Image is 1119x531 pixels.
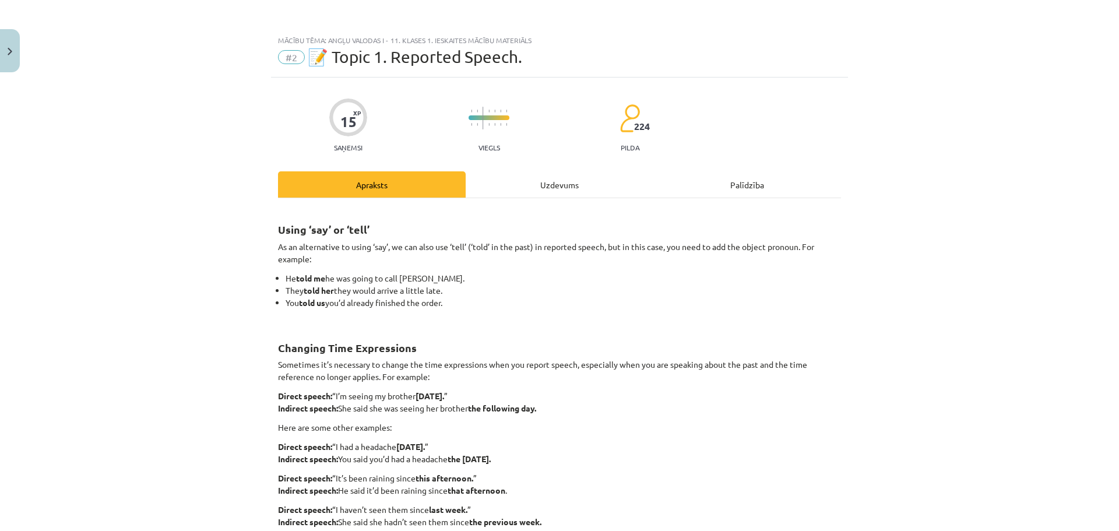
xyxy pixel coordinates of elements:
img: icon-short-line-57e1e144782c952c97e751825c79c345078a6d821885a25fce030b3d8c18986b.svg [471,110,472,112]
img: icon-short-line-57e1e144782c952c97e751825c79c345078a6d821885a25fce030b3d8c18986b.svg [477,110,478,112]
strong: Direct speech: [278,473,332,483]
img: icon-short-line-57e1e144782c952c97e751825c79c345078a6d821885a25fce030b3d8c18986b.svg [488,110,490,112]
p: pilda [621,143,639,152]
strong: Indirect speech: [278,485,338,495]
p: Here are some other examples: [278,421,841,434]
img: icon-long-line-d9ea69661e0d244f92f715978eff75569469978d946b2353a9bb055b3ed8787d.svg [483,107,484,129]
strong: this afternoon. [416,473,473,483]
strong: told us [299,297,325,308]
li: They they would arrive a little late. [286,284,841,297]
img: students-c634bb4e5e11cddfef0936a35e636f08e4e9abd3cc4e673bd6f9a4125e45ecb1.svg [620,104,640,133]
strong: the previous week. [469,516,541,527]
img: icon-short-line-57e1e144782c952c97e751825c79c345078a6d821885a25fce030b3d8c18986b.svg [494,110,495,112]
div: 15 [340,114,357,130]
img: icon-short-line-57e1e144782c952c97e751825c79c345078a6d821885a25fce030b3d8c18986b.svg [488,123,490,126]
strong: Direct speech: [278,391,332,401]
strong: [DATE]. [396,441,425,452]
img: icon-short-line-57e1e144782c952c97e751825c79c345078a6d821885a25fce030b3d8c18986b.svg [500,123,501,126]
strong: Changing Time Expressions [278,341,417,354]
strong: Direct speech: [278,504,332,515]
img: icon-short-line-57e1e144782c952c97e751825c79c345078a6d821885a25fce030b3d8c18986b.svg [506,110,507,112]
div: Palīdzība [653,171,841,198]
strong: Indirect speech: [278,453,338,464]
p: Viegls [478,143,500,152]
img: icon-short-line-57e1e144782c952c97e751825c79c345078a6d821885a25fce030b3d8c18986b.svg [477,123,478,126]
strong: that afternoon [448,485,505,495]
li: You you’d already finished the order. [286,297,841,321]
strong: Indirect speech: [278,516,338,527]
img: icon-short-line-57e1e144782c952c97e751825c79c345078a6d821885a25fce030b3d8c18986b.svg [500,110,501,112]
span: 224 [634,121,650,132]
img: icon-short-line-57e1e144782c952c97e751825c79c345078a6d821885a25fce030b3d8c18986b.svg [506,123,507,126]
strong: told me [296,273,325,283]
li: He he was going to call [PERSON_NAME]. [286,272,841,284]
div: Mācību tēma: Angļu valodas i - 11. klases 1. ieskaites mācību materiāls [278,36,841,44]
strong: [DATE]. [416,391,444,401]
div: Uzdevums [466,171,653,198]
p: Saņemsi [329,143,367,152]
p: “I’m seeing my brother ” She said she was seeing her brother [278,390,841,414]
span: #2 [278,50,305,64]
strong: the following day. [468,403,536,413]
img: icon-short-line-57e1e144782c952c97e751825c79c345078a6d821885a25fce030b3d8c18986b.svg [494,123,495,126]
p: “It’s been raining since ” He said it’d been raining since . [278,472,841,497]
strong: the [DATE]. [448,453,491,464]
div: Apraksts [278,171,466,198]
img: icon-short-line-57e1e144782c952c97e751825c79c345078a6d821885a25fce030b3d8c18986b.svg [471,123,472,126]
strong: Indirect speech: [278,403,338,413]
p: “I had a headache ” You said you’d had a headache [278,441,841,465]
strong: Direct speech: [278,441,332,452]
span: XP [353,110,361,116]
p: Sometimes it’s necessary to change the time expressions when you report speech, especially when y... [278,358,841,383]
strong: told her [304,285,334,296]
img: icon-close-lesson-0947bae3869378f0d4975bcd49f059093ad1ed9edebbc8119c70593378902aed.svg [8,48,12,55]
p: As an alternative to using ‘say’, we can also use ‘tell’ (‘told’ in the past) in reported speech,... [278,241,841,265]
strong: Using ‘say’ or ‘tell’ [278,223,370,236]
span: 📝 Topic 1. Reported Speech. [308,47,522,66]
strong: last week. [429,504,467,515]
